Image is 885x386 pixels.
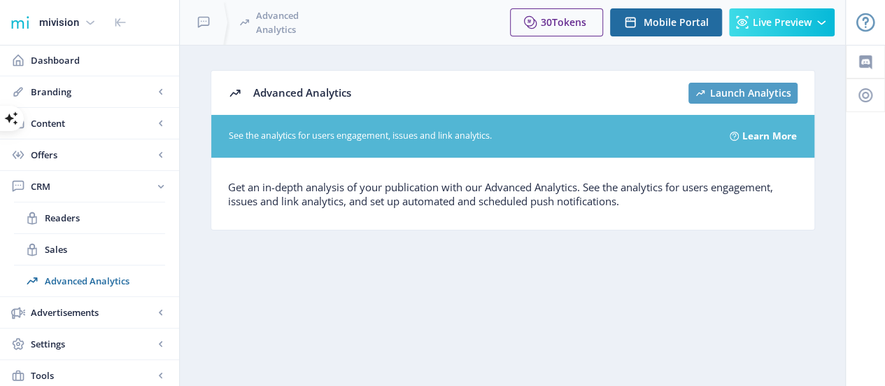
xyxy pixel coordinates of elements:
[729,8,835,36] button: Live Preview
[31,85,154,99] span: Branding
[31,368,154,382] span: Tools
[644,17,709,28] span: Mobile Portal
[39,7,79,38] div: mivision
[552,15,586,29] span: Tokens
[45,211,165,225] span: Readers
[31,337,154,351] span: Settings
[8,11,31,34] img: 1f20cf2a-1a19-485c-ac21-848c7d04f45b.png
[31,116,154,130] span: Content
[753,17,812,28] span: Live Preview
[45,242,165,256] span: Sales
[610,8,722,36] button: Mobile Portal
[14,234,165,265] a: Sales
[742,125,797,147] a: Learn More
[14,202,165,233] a: Readers
[229,130,714,143] span: See the analytics for users engagement, issues and link analytics.
[31,305,154,319] span: Advertisements
[228,180,798,208] p: Get an in-depth analysis of your publication with our Advanced Analytics. See the analytics for u...
[710,88,791,99] span: Launch Analytics
[31,148,154,162] span: Offers
[253,85,351,99] span: Advanced Analytics
[31,53,168,67] span: Dashboard
[45,274,165,288] span: Advanced Analytics
[256,8,328,36] span: Advanced Analytics
[14,266,165,296] a: Advanced Analytics
[31,179,154,193] span: CRM
[688,83,798,104] button: Launch Analytics
[510,8,603,36] button: 30Tokens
